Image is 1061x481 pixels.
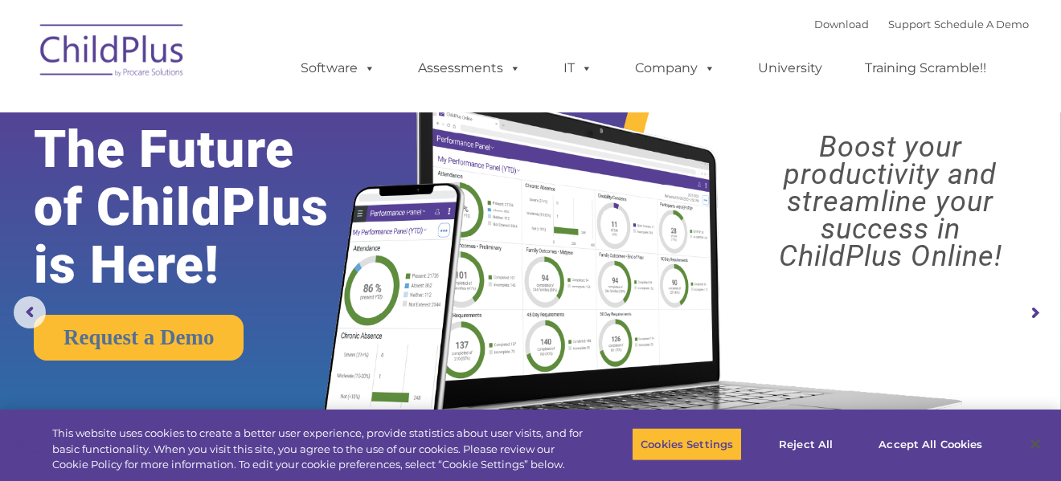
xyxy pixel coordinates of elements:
[733,133,1048,270] rs-layer: Boost your productivity and streamline your success in ChildPlus Online!
[52,426,584,473] div: This website uses cookies to create a better user experience, provide statistics about user visit...
[870,427,991,461] button: Accept All Cookies
[849,52,1002,84] a: Training Scramble!!
[402,52,537,84] a: Assessments
[814,18,1029,31] font: |
[285,52,391,84] a: Software
[1018,426,1053,462] button: Close
[223,172,292,184] span: Phone number
[934,18,1029,31] a: Schedule A Demo
[547,52,608,84] a: IT
[742,52,838,84] a: University
[756,427,856,461] button: Reject All
[632,427,742,461] button: Cookies Settings
[888,18,931,31] a: Support
[223,106,272,118] span: Last name
[32,13,193,93] img: ChildPlus by Procare Solutions
[34,121,373,295] rs-layer: The Future of ChildPlus is Here!
[34,315,244,361] a: Request a Demo
[814,18,869,31] a: Download
[619,52,731,84] a: Company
